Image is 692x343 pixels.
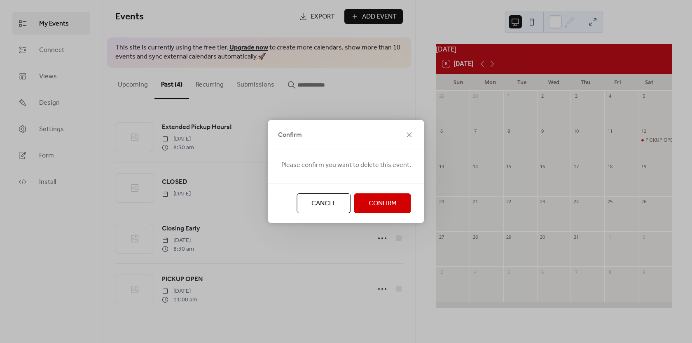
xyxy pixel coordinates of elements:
button: Cancel [297,193,351,213]
span: Cancel [311,199,337,209]
button: Confirm [354,193,411,213]
span: Confirm [278,130,302,140]
span: Confirm [369,199,397,209]
span: Please confirm you want to delete this event. [281,160,411,170]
